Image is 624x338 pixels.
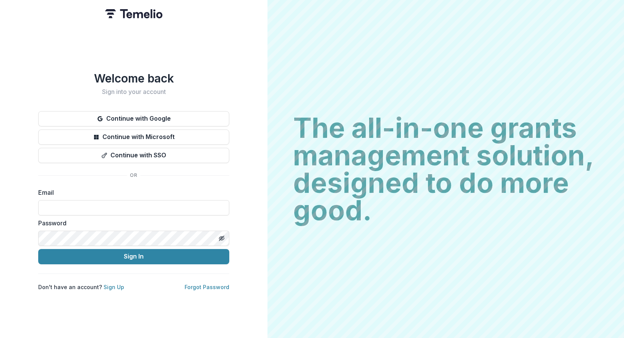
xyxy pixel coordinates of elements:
label: Email [38,188,225,197]
a: Forgot Password [185,284,229,290]
a: Sign Up [104,284,124,290]
h2: Sign into your account [38,88,229,95]
label: Password [38,218,225,228]
button: Continue with SSO [38,148,229,163]
img: Temelio [105,9,162,18]
h1: Welcome back [38,71,229,85]
p: Don't have an account? [38,283,124,291]
button: Toggle password visibility [216,232,228,244]
button: Continue with Google [38,111,229,126]
button: Continue with Microsoft [38,129,229,145]
button: Sign In [38,249,229,264]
